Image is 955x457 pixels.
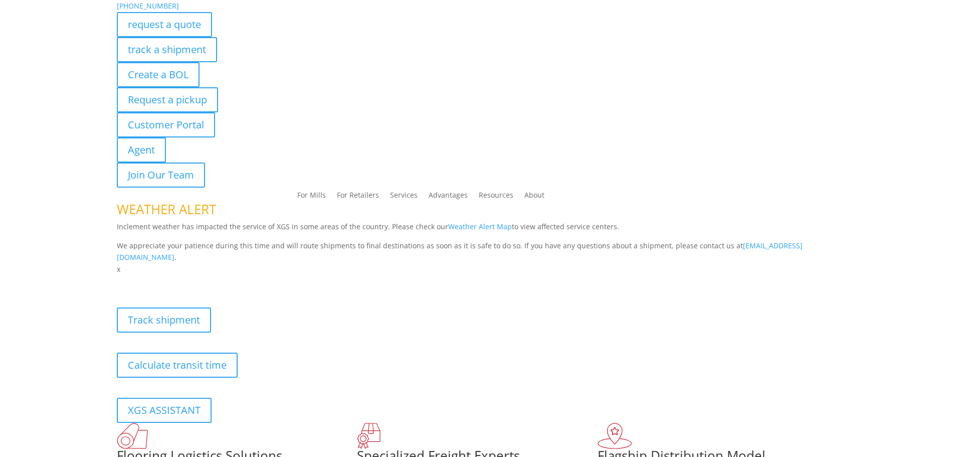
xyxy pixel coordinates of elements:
img: xgs-icon-focused-on-flooring-red [357,423,380,449]
a: Request a pickup [117,87,218,112]
a: For Mills [297,192,326,203]
a: Create a BOL [117,62,200,87]
a: request a quote [117,12,212,37]
a: Services [390,192,418,203]
a: Agent [117,137,166,163]
span: WEATHER ALERT [117,200,216,218]
img: xgs-icon-total-supply-chain-intelligence-red [117,423,148,449]
b: Visibility, transparency, and control for your entire supply chain. [117,277,340,286]
a: About [524,192,544,203]
a: For Retailers [337,192,379,203]
a: Customer Portal [117,112,215,137]
a: Join Our Team [117,163,205,188]
a: XGS ASSISTANT [117,398,212,423]
a: Calculate transit time [117,353,238,378]
a: [PHONE_NUMBER] [117,1,179,11]
a: Advantages [429,192,468,203]
img: xgs-icon-flagship-distribution-model-red [598,423,632,449]
a: track a shipment [117,37,217,62]
a: Resources [479,192,513,203]
p: x [117,263,839,275]
p: We appreciate your patience during this time and will route shipments to final destinations as so... [117,240,839,264]
p: Inclement weather has impacted the service of XGS in some areas of the country. Please check our ... [117,221,839,240]
a: Track shipment [117,308,211,333]
a: Weather Alert Map [448,222,512,231]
